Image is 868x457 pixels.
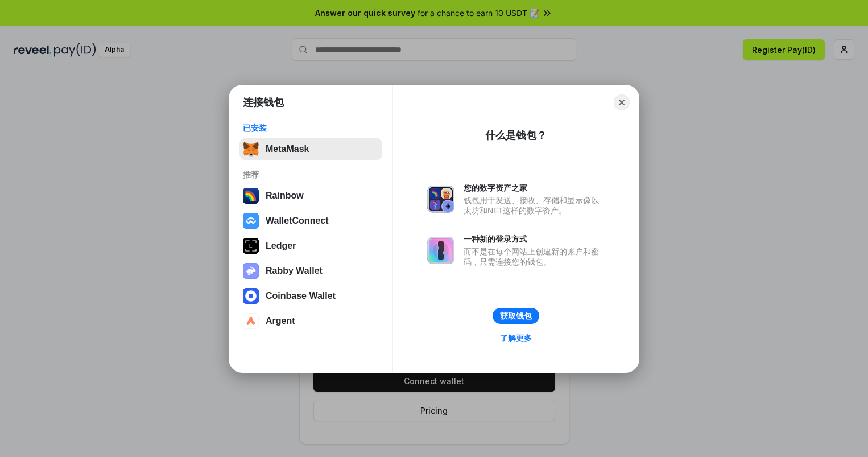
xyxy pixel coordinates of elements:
img: svg+xml,%3Csvg%20xmlns%3D%22http%3A%2F%2Fwww.w3.org%2F2000%2Fsvg%22%20fill%3D%22none%22%20viewBox... [427,237,454,264]
img: svg+xml,%3Csvg%20width%3D%22120%22%20height%3D%22120%22%20viewBox%3D%220%200%20120%20120%22%20fil... [243,188,259,204]
img: svg+xml,%3Csvg%20width%3D%2228%22%20height%3D%2228%22%20viewBox%3D%220%200%2028%2028%22%20fill%3D... [243,288,259,304]
div: Rabby Wallet [266,266,323,276]
button: MetaMask [239,138,382,160]
button: 获取钱包 [493,308,539,324]
button: Rabby Wallet [239,260,382,282]
div: 您的数字资产之家 [464,183,605,193]
button: WalletConnect [239,209,382,232]
div: 一种新的登录方式 [464,234,605,244]
div: 而不是在每个网站上创建新的账户和密码，只需连接您的钱包。 [464,246,605,267]
div: 钱包用于发送、接收、存储和显示像以太坊和NFT这样的数字资产。 [464,195,605,216]
div: Coinbase Wallet [266,291,336,301]
img: svg+xml,%3Csvg%20xmlns%3D%22http%3A%2F%2Fwww.w3.org%2F2000%2Fsvg%22%20fill%3D%22none%22%20viewBox... [243,263,259,279]
img: svg+xml,%3Csvg%20width%3D%2228%22%20height%3D%2228%22%20viewBox%3D%220%200%2028%2028%22%20fill%3D... [243,213,259,229]
h1: 连接钱包 [243,96,284,109]
div: 了解更多 [500,333,532,343]
img: svg+xml,%3Csvg%20xmlns%3D%22http%3A%2F%2Fwww.w3.org%2F2000%2Fsvg%22%20width%3D%2228%22%20height%3... [243,238,259,254]
div: 推荐 [243,170,379,180]
div: 获取钱包 [500,311,532,321]
div: 已安装 [243,123,379,133]
img: svg+xml,%3Csvg%20width%3D%2228%22%20height%3D%2228%22%20viewBox%3D%220%200%2028%2028%22%20fill%3D... [243,313,259,329]
a: 了解更多 [493,331,539,345]
button: Rainbow [239,184,382,207]
img: svg+xml,%3Csvg%20fill%3D%22none%22%20height%3D%2233%22%20viewBox%3D%220%200%2035%2033%22%20width%... [243,141,259,157]
button: Argent [239,310,382,332]
div: Rainbow [266,191,304,201]
div: MetaMask [266,144,309,154]
div: WalletConnect [266,216,329,226]
img: svg+xml,%3Csvg%20xmlns%3D%22http%3A%2F%2Fwww.w3.org%2F2000%2Fsvg%22%20fill%3D%22none%22%20viewBox... [427,186,454,213]
button: Coinbase Wallet [239,285,382,307]
button: Ledger [239,234,382,257]
div: 什么是钱包？ [485,129,547,142]
button: Close [614,94,630,110]
div: Argent [266,316,295,326]
div: Ledger [266,241,296,251]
